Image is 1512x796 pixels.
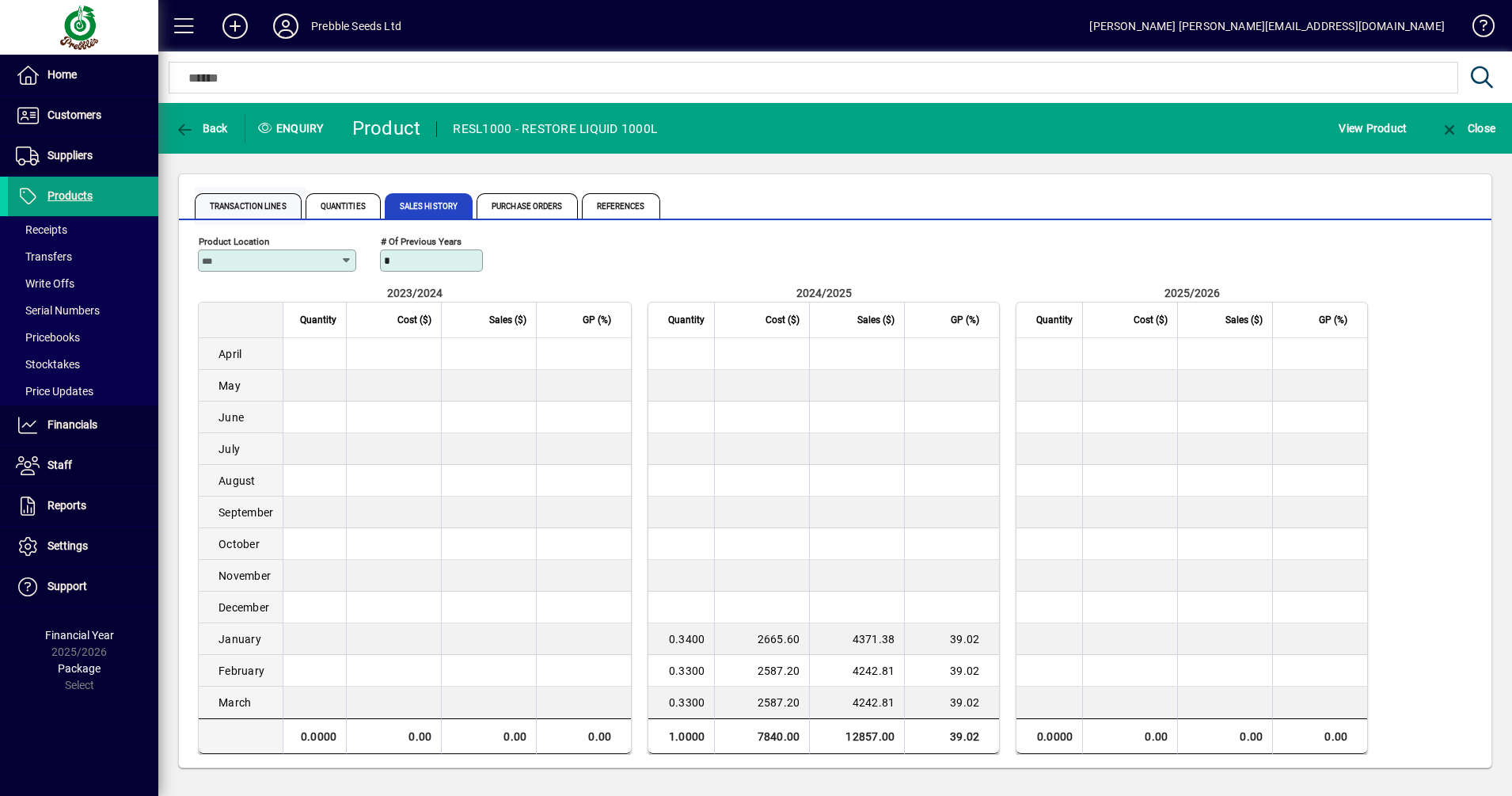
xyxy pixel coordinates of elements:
app-page-header-button: Close enquiry [1423,114,1512,143]
td: 12857.00 [809,718,904,754]
span: Suppliers [47,149,93,162]
a: Support [8,567,158,607]
td: 0.00 [1272,718,1367,754]
span: 2024/2025 [796,287,852,299]
span: Pricebooks [16,331,80,344]
a: Home [8,55,158,95]
span: 39.02 [950,665,979,677]
span: Cost ($) [765,311,800,329]
a: Stocktakes [8,351,158,378]
button: Back [171,114,232,143]
td: April [199,338,283,370]
span: Transfers [16,250,72,263]
a: Transfers [8,243,158,270]
span: Reports [47,499,86,512]
span: Serial Numbers [16,304,100,317]
span: 0.3300 [669,696,705,709]
span: Quantity [668,311,705,329]
span: Quantities [306,193,381,219]
span: GP (%) [1319,311,1347,329]
a: Pricebooks [8,324,158,351]
a: Knowledge Base [1461,3,1492,55]
span: Purchase Orders [477,193,578,219]
a: Serial Numbers [8,297,158,324]
td: June [199,402,283,433]
span: Financial Year [45,629,114,642]
div: Prebble Seeds Ltd [311,13,401,39]
span: Sales ($) [1225,311,1263,329]
a: Suppliers [8,136,158,176]
span: References [582,193,660,219]
a: Customers [8,96,158,135]
td: 1.0000 [648,718,714,754]
span: Customers [47,109,101,121]
td: November [199,560,283,592]
div: Product [352,116,421,141]
span: Quantity [300,311,336,329]
span: Quantity [1036,311,1073,329]
button: View Product [1335,114,1411,143]
span: GP (%) [951,311,979,329]
span: Close [1440,122,1495,135]
span: 4242.81 [853,696,895,709]
a: Receipts [8,216,158,243]
a: Financials [8,406,158,445]
span: Sales ($) [489,311,526,329]
span: Financials [47,418,97,431]
span: Sales History [385,193,473,219]
div: Enquiry [245,116,340,141]
td: 39.02 [904,718,999,754]
mat-label: # of previous years [381,236,462,247]
span: Receipts [16,223,67,236]
td: January [199,623,283,655]
span: 39.02 [950,696,979,709]
td: 0.00 [441,718,536,754]
td: 0.00 [536,718,631,754]
span: Settings [47,539,88,552]
span: Staff [47,459,72,471]
a: Settings [8,527,158,566]
td: October [199,528,283,560]
span: Transaction Lines [195,193,302,219]
td: September [199,497,283,528]
span: 2587.20 [758,665,800,677]
td: December [199,592,283,623]
td: July [199,433,283,465]
span: Back [175,122,228,135]
span: Write Offs [16,277,74,290]
div: [PERSON_NAME] [PERSON_NAME][EMAIL_ADDRESS][DOMAIN_NAME] [1089,13,1445,39]
td: 0.00 [1177,718,1272,754]
span: Sales ($) [857,311,895,329]
span: 2023/2024 [387,287,443,299]
span: 2025/2026 [1164,287,1220,299]
span: 2587.20 [758,696,800,709]
button: Profile [260,12,311,40]
td: August [199,465,283,497]
span: 0.3300 [669,665,705,677]
span: GP (%) [583,311,611,329]
app-page-header-button: Back [158,114,245,143]
span: 4242.81 [853,665,895,677]
span: 4371.38 [853,633,895,646]
td: March [199,687,283,718]
span: Home [47,68,77,81]
span: Cost ($) [397,311,431,329]
td: 0.00 [346,718,441,754]
button: Add [210,12,260,40]
a: Reports [8,486,158,526]
td: 7840.00 [714,718,809,754]
span: Products [47,189,93,202]
a: Price Updates [8,378,158,405]
span: 39.02 [950,633,979,646]
td: February [199,655,283,687]
span: Package [58,662,101,675]
span: Cost ($) [1134,311,1168,329]
td: May [199,370,283,402]
span: 0.3400 [669,633,705,646]
mat-label: Product Location [199,236,269,247]
span: View Product [1339,116,1407,141]
div: RESL1000 - RESTORE LIQUID 1000L [453,116,657,142]
span: Support [47,580,87,592]
a: Write Offs [8,270,158,297]
td: 0.0000 [1016,718,1082,754]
